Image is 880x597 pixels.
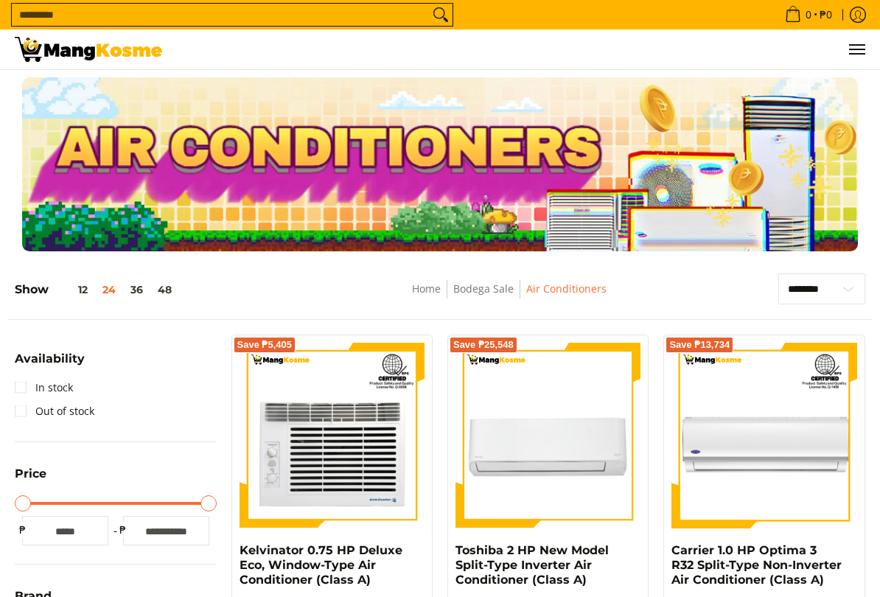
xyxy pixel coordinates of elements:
nav: Main Menu [177,29,865,69]
span: Price [15,468,46,480]
button: Search [429,4,453,26]
span: Save ₱13,734 [669,341,730,349]
button: 12 [49,284,95,296]
span: ₱ [116,523,130,537]
a: Home [412,282,441,296]
summary: Open [15,353,85,376]
span: Save ₱25,548 [453,341,514,349]
img: Kelvinator 0.75 HP Deluxe Eco, Window-Type Air Conditioner (Class A) [240,343,425,528]
summary: Open [15,468,46,491]
a: In stock [15,376,73,399]
button: 36 [123,284,150,296]
span: Availability [15,353,85,365]
a: Kelvinator 0.75 HP Deluxe Eco, Window-Type Air Conditioner (Class A) [240,543,402,587]
nav: Breadcrumbs [309,280,710,313]
a: Air Conditioners [526,282,607,296]
a: Carrier 1.0 HP Optima 3 R32 Split-Type Non-Inverter Air Conditioner (Class A) [671,543,842,587]
button: Menu [848,29,865,69]
span: 0 [803,10,814,20]
span: ₱0 [817,10,834,20]
ul: Customer Navigation [177,29,865,69]
button: 48 [150,284,179,296]
a: Toshiba 2 HP New Model Split-Type Inverter Air Conditioner (Class A) [455,543,609,587]
h5: Show [15,282,179,297]
span: • [781,7,837,23]
img: Carrier 1.0 HP Optima 3 R32 Split-Type Non-Inverter Air Conditioner (Class A) [671,343,856,528]
a: Out of stock [15,399,94,423]
img: Bodega Sale Aircon l Mang Kosme: Home Appliances Warehouse Sale [15,37,162,62]
span: ₱ [15,523,29,537]
span: Save ₱5,405 [237,341,293,349]
button: 24 [95,284,123,296]
img: Toshiba 2 HP New Model Split-Type Inverter Air Conditioner (Class A) [455,343,640,528]
a: Bodega Sale [453,282,514,296]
